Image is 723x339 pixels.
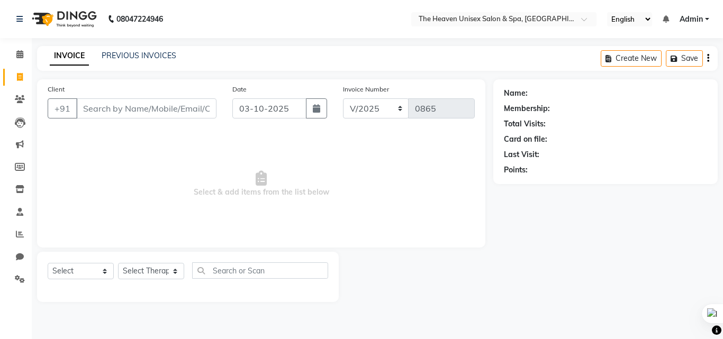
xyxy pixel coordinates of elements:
button: +91 [48,98,77,118]
label: Client [48,85,65,94]
div: Total Visits: [504,118,546,130]
div: Card on file: [504,134,547,145]
div: Points: [504,164,528,176]
b: 08047224946 [116,4,163,34]
label: Invoice Number [343,85,389,94]
input: Search by Name/Mobile/Email/Code [76,98,216,118]
div: Name: [504,88,528,99]
button: Save [666,50,703,67]
a: PREVIOUS INVOICES [102,51,176,60]
input: Search or Scan [192,262,328,279]
span: Select & add items from the list below [48,131,475,237]
div: Last Visit: [504,149,539,160]
img: logo [27,4,100,34]
label: Date [232,85,247,94]
span: Admin [680,14,703,25]
a: INVOICE [50,47,89,66]
button: Create New [601,50,662,67]
div: Membership: [504,103,550,114]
